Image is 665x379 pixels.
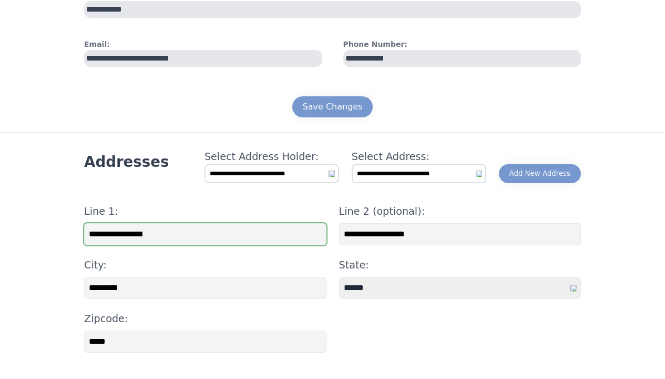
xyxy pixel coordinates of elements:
h4: Line 1: [84,204,326,219]
h4: Select Address Holder: [204,149,339,164]
h4: Email: [84,39,322,50]
h4: State: [339,258,581,273]
div: Add New Address [509,168,570,179]
h4: City: [84,258,326,273]
button: Save Changes [292,96,373,117]
h4: Line 2 (optional): [339,204,581,219]
h4: Phone Number: [343,39,581,50]
div: Save Changes [303,101,363,113]
h3: Addresses [84,153,169,172]
h4: Select Address: [352,149,486,164]
button: Add New Address [499,164,581,183]
h4: Zipcode: [84,312,326,326]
